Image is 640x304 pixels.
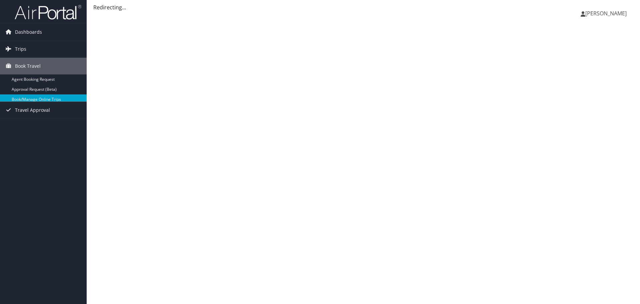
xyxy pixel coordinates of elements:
[93,3,633,11] div: Redirecting...
[15,4,81,20] img: airportal-logo.png
[585,10,627,17] span: [PERSON_NAME]
[15,58,41,74] span: Book Travel
[15,102,50,118] span: Travel Approval
[581,3,633,23] a: [PERSON_NAME]
[15,41,26,57] span: Trips
[15,24,42,40] span: Dashboards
